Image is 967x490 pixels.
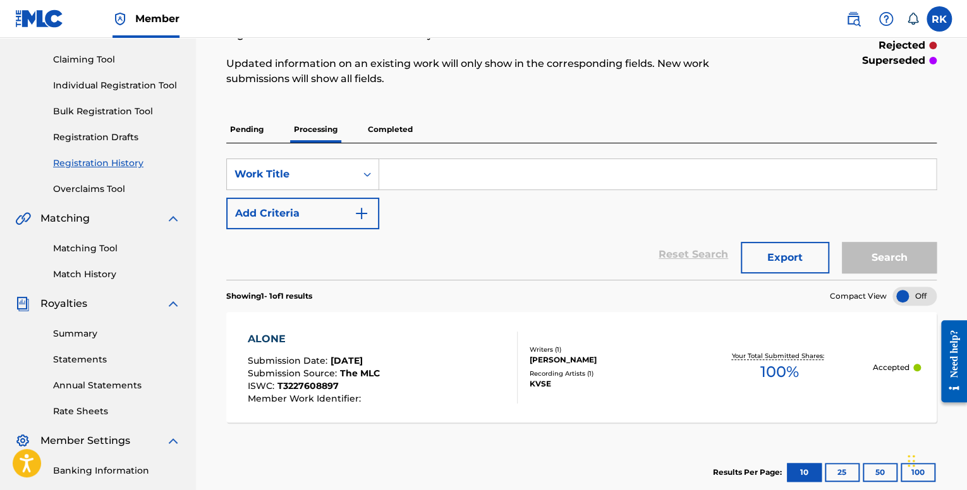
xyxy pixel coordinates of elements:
img: 9d2ae6d4665cec9f34b9.svg [354,206,369,221]
p: Completed [364,116,417,143]
img: expand [166,433,181,448]
a: Claiming Tool [53,53,181,66]
div: Recording Artists ( 1 ) [530,369,686,378]
div: Drag [908,442,915,480]
span: Member [135,11,179,26]
span: Royalties [40,296,87,311]
a: Registration History [53,157,181,170]
img: Matching [15,211,31,226]
img: help [879,11,894,27]
button: 10 [787,463,822,482]
div: KVSE [530,378,686,390]
a: Bulk Registration Tool [53,105,181,118]
span: Member Settings [40,433,130,448]
a: Annual Statements [53,379,181,392]
span: Submission Date : [248,355,331,366]
img: Royalties [15,296,30,311]
p: Showing 1 - 1 of 1 results [226,290,312,302]
div: [PERSON_NAME] [530,354,686,366]
a: Registration Drafts [53,131,181,144]
a: Individual Registration Tool [53,79,181,92]
span: Matching [40,211,90,226]
span: Compact View [830,290,887,302]
button: Add Criteria [226,198,379,229]
p: Results Per Page: [713,467,785,478]
div: Help [873,6,899,32]
a: Matching Tool [53,242,181,255]
div: Work Title [234,167,348,182]
div: User Menu [927,6,952,32]
form: Search Form [226,158,937,280]
a: Overclaims Tool [53,182,181,196]
p: rejected [879,38,925,53]
p: Accepted [873,362,909,373]
p: superseded [862,53,925,68]
iframe: Chat Widget [904,429,967,490]
span: Submission Source : [248,367,340,379]
img: Top Rightsholder [113,11,128,27]
span: ISWC : [248,380,277,391]
p: Updated information on an existing work will only show in the corresponding fields. New work subm... [226,56,773,87]
span: [DATE] [331,355,363,366]
p: Your Total Submitted Shares: [732,351,827,361]
a: Summary [53,327,181,340]
iframe: Resource Center [932,310,967,412]
p: Pending [226,116,267,143]
img: MLC Logo [15,9,64,28]
span: The MLC [340,367,380,379]
span: Member Work Identifier : [248,393,364,404]
img: Member Settings [15,433,30,448]
div: ALONE [248,332,380,347]
span: 100 % [760,361,799,383]
a: Statements [53,353,181,366]
span: T3227608897 [277,380,339,391]
a: Public Search [841,6,866,32]
a: Match History [53,268,181,281]
a: ALONESubmission Date:[DATE]Submission Source:The MLCISWC:T3227608897Member Work Identifier:Writer... [226,312,937,422]
button: 50 [863,463,897,482]
a: Banking Information [53,464,181,477]
button: Export [741,242,829,273]
div: Notifications [906,13,919,25]
img: search [846,11,861,27]
img: expand [166,211,181,226]
button: 100 [901,463,935,482]
button: 25 [825,463,860,482]
a: Rate Sheets [53,405,181,418]
img: expand [166,296,181,311]
div: Writers ( 1 ) [530,345,686,354]
p: Processing [290,116,341,143]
